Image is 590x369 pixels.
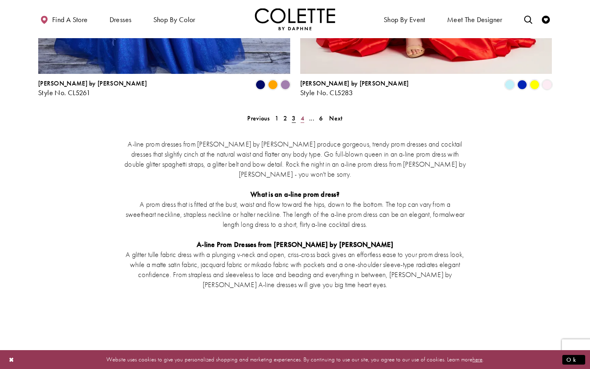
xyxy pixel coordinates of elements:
[38,8,90,30] a: Find a store
[317,112,325,124] a: 6
[327,112,345,124] a: Next Page
[38,80,147,97] div: Colette by Daphne Style No. CL5261
[52,16,88,24] span: Find a store
[562,355,585,365] button: Submit Dialog
[530,80,539,90] i: Yellow
[445,8,505,30] a: Meet the designer
[283,114,287,122] span: 2
[540,8,552,30] a: Check Wishlist
[273,112,281,124] a: 1
[300,80,409,97] div: Colette by Daphne Style No. CL5283
[5,353,18,367] button: Close Dialog
[256,80,265,90] i: Sapphire
[275,114,279,122] span: 1
[124,139,466,179] p: A-line prom dresses from [PERSON_NAME] by [PERSON_NAME] produce gorgeous, trendy prom dresses and...
[542,80,552,90] i: Light Pink
[124,199,466,229] p: A prom dress that is fitted at the bust, waist and flow toward the hips, down to the bottom. The ...
[301,114,304,122] span: 4
[517,80,527,90] i: Royal Blue
[447,16,503,24] span: Meet the designer
[522,8,534,30] a: Toggle search
[505,80,515,90] i: Light Blue
[108,8,134,30] span: Dresses
[307,112,317,124] a: ...
[309,114,314,122] span: ...
[38,79,147,88] span: [PERSON_NAME] by [PERSON_NAME]
[384,16,425,24] span: Shop By Event
[58,354,532,365] p: Website uses cookies to give you personalized shopping and marketing experiences. By continuing t...
[292,114,295,122] span: 3
[281,112,289,124] a: 2
[382,8,427,30] span: Shop By Event
[247,114,270,122] span: Previous
[124,249,466,289] p: A glitter tulle fabric dress with a plunging v-neck and open, criss-cross back gives an effortles...
[472,355,482,363] a: here
[298,112,307,124] a: 4
[300,79,409,88] span: [PERSON_NAME] by [PERSON_NAME]
[197,240,393,249] strong: A-line Prom Dresses from [PERSON_NAME] by [PERSON_NAME]
[38,88,90,97] span: Style No. CL5261
[268,80,278,90] i: Orange
[255,8,335,30] a: Visit Home Page
[245,112,272,124] a: Prev Page
[250,190,340,199] strong: What is an a-line prom dress?
[153,16,195,24] span: Shop by color
[300,88,353,97] span: Style No. CL5283
[319,114,323,122] span: 6
[110,16,132,24] span: Dresses
[255,8,335,30] img: Colette by Daphne
[281,80,290,90] i: Amethyst
[151,8,197,30] span: Shop by color
[329,114,342,122] span: Next
[289,112,298,124] span: Current page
